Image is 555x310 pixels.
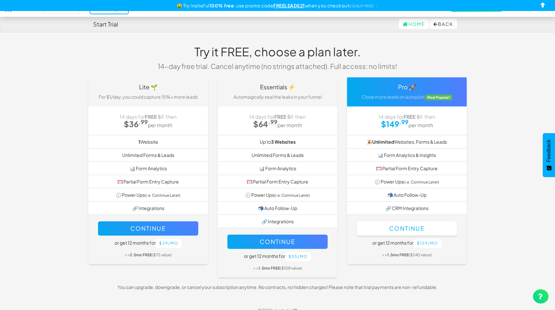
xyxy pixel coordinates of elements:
[347,135,467,149] li: 🎉 Websites, Forms & Leads
[98,239,198,248] h5: or get 12 months for
[399,118,408,126] sup: .99
[218,135,337,149] li: Up to
[430,19,457,29] button: Back
[218,215,337,228] li: 🔗 Integrations
[138,139,140,145] b: 1
[93,21,118,28] h4: Start Trial
[347,175,467,188] li: 🕥 Power Ups
[124,119,148,129] strong: $36
[347,148,467,162] li: 📊 Form Analytics & Insights
[285,252,311,261] button: $55/mo
[277,122,302,128] small: per month
[382,252,432,257] small: = > ($240 value)
[88,161,208,175] li: 📊 Form Analytics
[387,252,409,257] b: 1.5mo FREE
[372,139,394,145] strong: Unlimited
[543,133,555,177] button: Feedback - Show survey
[287,114,293,120] strike: $7
[88,188,208,202] li: 🕥 Power Ups
[88,135,208,149] li: Website
[158,114,163,120] strike: $7
[218,201,337,215] li: 📬 Auto Follow-Up
[425,94,452,100] span: Most Popular!
[88,201,208,215] li: 🔗 Integrations
[399,19,429,29] a: Home
[274,193,310,198] small: (i.e. Continue Later)
[347,161,467,175] li: 🥅 Partial Form Entry Capture
[357,239,457,248] h5: or get 12 months for
[404,180,439,184] small: (i.e. Continue Later)
[249,114,306,120] span: 14 days for , then
[268,118,277,126] sup: .99
[98,221,198,236] button: Continue
[357,221,457,236] button: Continue
[347,188,467,202] li: 📬 Auto Follow-Up
[381,119,408,129] strong: $149
[546,139,552,162] span: Feedback
[408,122,433,128] small: per month
[156,239,182,248] button: $29/mo
[349,4,378,8] a: SIGNUP FREE →
[274,114,286,120] strong: FREE
[218,175,337,188] li: 🥅 Partial Form Entry Capture
[271,139,296,145] b: 3 Websites
[93,94,203,100] p: For $1/day, you could capture 15%+ more leads
[145,114,157,120] strong: FREE
[218,148,337,162] li: Unlimited Forms & Leads
[362,94,425,100] span: Close more leads on autopilot
[125,252,172,257] small: = > ($72 value)
[218,161,337,175] li: 📊 Form Analytics
[93,84,203,90] h4: Lite 🌱
[404,114,416,120] strong: FREE
[253,119,277,129] strong: $64
[148,122,172,128] small: per month
[83,284,472,290] p: You can upgrade, downgrade, or cancel your subscription anytime. No contracts, no hidden charges!...
[352,84,462,90] h4: Pro 🚀
[138,118,148,126] sup: .99
[145,193,180,198] small: (i.e. Continue Later)
[258,266,280,271] b: 1.5mo FREE
[88,175,208,188] li: 🥅 Partial Form Entry Capture
[417,114,422,120] strike: $7
[153,61,402,71] p: 14-day free trial. Cancel anytime (no strings attached). Full access: no limits!
[120,114,177,120] span: 14 days for , then
[414,239,441,248] button: $129/mo
[223,94,332,100] p: Automagically seal the leaks in your funnel
[378,114,435,120] span: 14 days for , then
[227,235,328,249] button: Continue
[209,3,234,8] b: 100% free
[130,252,152,257] b: 2.5mo FREE
[223,84,332,90] h4: Essentials ⚡
[153,45,402,58] h1: Try it FREE, choose a plan later.
[88,148,208,162] li: Unlimited Forms & Leads
[347,201,467,215] li: 🔗 CRM Integrations
[227,252,328,261] h5: or get 12 months for
[218,188,337,202] li: 🕥 Power Ups
[273,3,305,8] u: FREELEADS21
[253,266,302,271] small: = > ($108 value)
